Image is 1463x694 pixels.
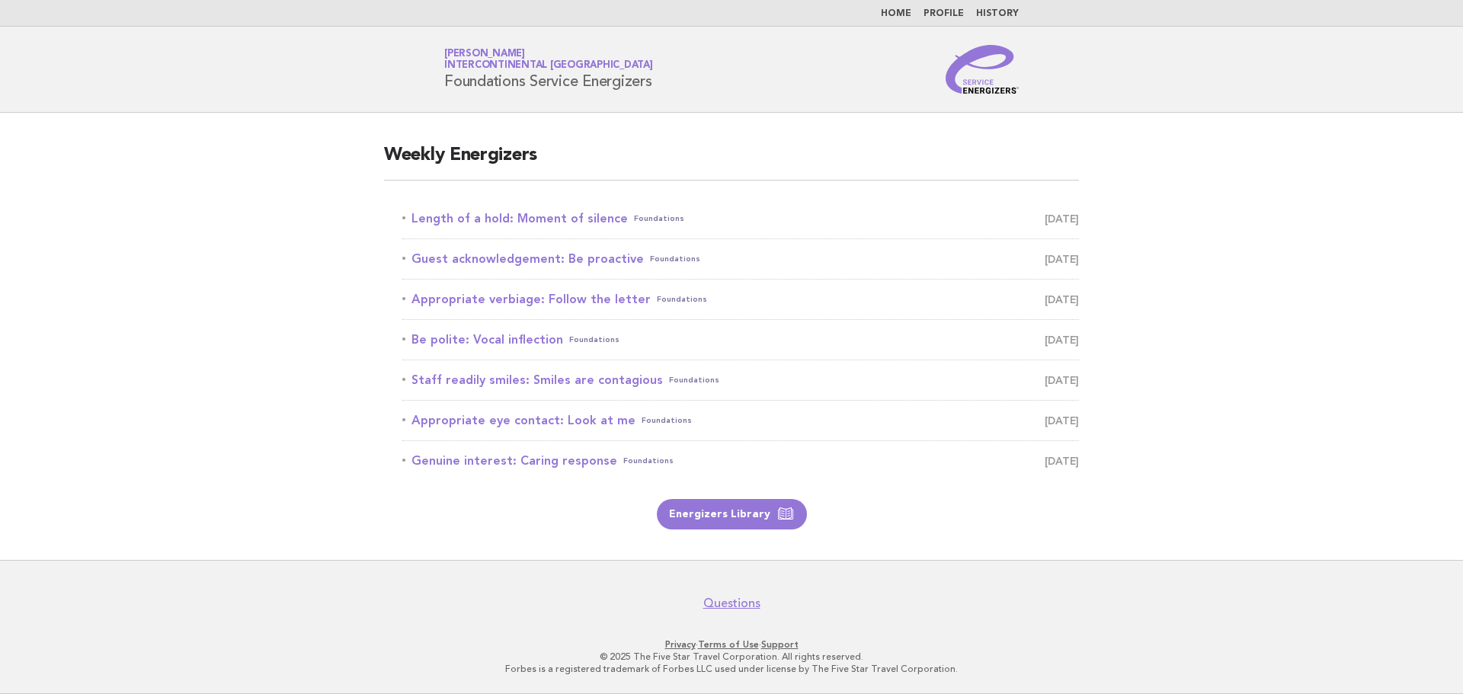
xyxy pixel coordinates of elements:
a: Genuine interest: Caring responseFoundations [DATE] [402,450,1079,472]
span: Foundations [669,369,719,391]
span: Foundations [634,208,684,229]
a: Terms of Use [698,639,759,650]
span: Foundations [657,289,707,310]
a: Appropriate verbiage: Follow the letterFoundations [DATE] [402,289,1079,310]
a: Length of a hold: Moment of silenceFoundations [DATE] [402,208,1079,229]
a: Support [761,639,799,650]
p: Forbes is a registered trademark of Forbes LLC used under license by The Five Star Travel Corpora... [265,663,1198,675]
a: Home [881,9,911,18]
span: Foundations [650,248,700,270]
a: Privacy [665,639,696,650]
span: [DATE] [1045,329,1079,350]
span: [DATE] [1045,248,1079,270]
a: Appropriate eye contact: Look at meFoundations [DATE] [402,410,1079,431]
h1: Foundations Service Energizers [444,50,653,89]
span: Foundations [642,410,692,431]
p: · · [265,638,1198,651]
span: Foundations [623,450,674,472]
a: Staff readily smiles: Smiles are contagiousFoundations [DATE] [402,369,1079,391]
span: [DATE] [1045,450,1079,472]
span: [DATE] [1045,410,1079,431]
a: Energizers Library [657,499,807,529]
span: [DATE] [1045,289,1079,310]
a: [PERSON_NAME]InterContinental [GEOGRAPHIC_DATA] [444,49,653,70]
a: Profile [924,9,964,18]
span: Foundations [569,329,619,350]
a: Guest acknowledgement: Be proactiveFoundations [DATE] [402,248,1079,270]
a: History [976,9,1019,18]
span: [DATE] [1045,208,1079,229]
h2: Weekly Energizers [384,143,1079,181]
a: Be polite: Vocal inflectionFoundations [DATE] [402,329,1079,350]
span: InterContinental [GEOGRAPHIC_DATA] [444,61,653,71]
span: [DATE] [1045,369,1079,391]
img: Service Energizers [946,45,1019,94]
p: © 2025 The Five Star Travel Corporation. All rights reserved. [265,651,1198,663]
a: Questions [703,596,760,611]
